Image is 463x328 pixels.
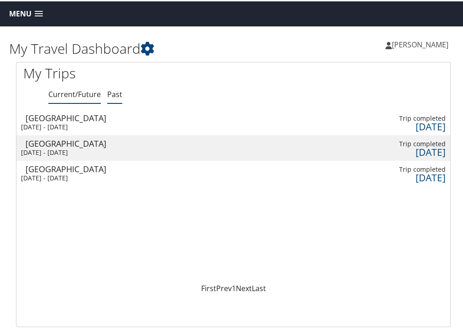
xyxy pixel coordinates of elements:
[392,38,448,48] span: [PERSON_NAME]
[346,172,446,180] div: [DATE]
[26,138,125,146] div: [GEOGRAPHIC_DATA]
[26,164,125,172] div: [GEOGRAPHIC_DATA]
[48,88,101,98] a: Current/Future
[346,164,446,172] div: Trip completed
[23,62,227,82] h1: My Trips
[385,30,458,57] a: [PERSON_NAME]
[26,113,125,121] div: [GEOGRAPHIC_DATA]
[346,147,446,155] div: [DATE]
[9,8,31,17] span: Menu
[107,88,122,98] a: Past
[216,282,232,292] a: Prev
[346,121,446,129] div: [DATE]
[232,282,236,292] a: 1
[21,147,120,155] div: [DATE] - [DATE]
[236,282,252,292] a: Next
[201,282,216,292] a: First
[346,138,446,147] div: Trip completed
[252,282,266,292] a: Last
[5,5,47,20] a: Menu
[21,173,120,181] div: [DATE] - [DATE]
[21,122,120,130] div: [DATE] - [DATE]
[9,38,234,57] h1: My Travel Dashboard
[346,113,446,121] div: Trip completed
